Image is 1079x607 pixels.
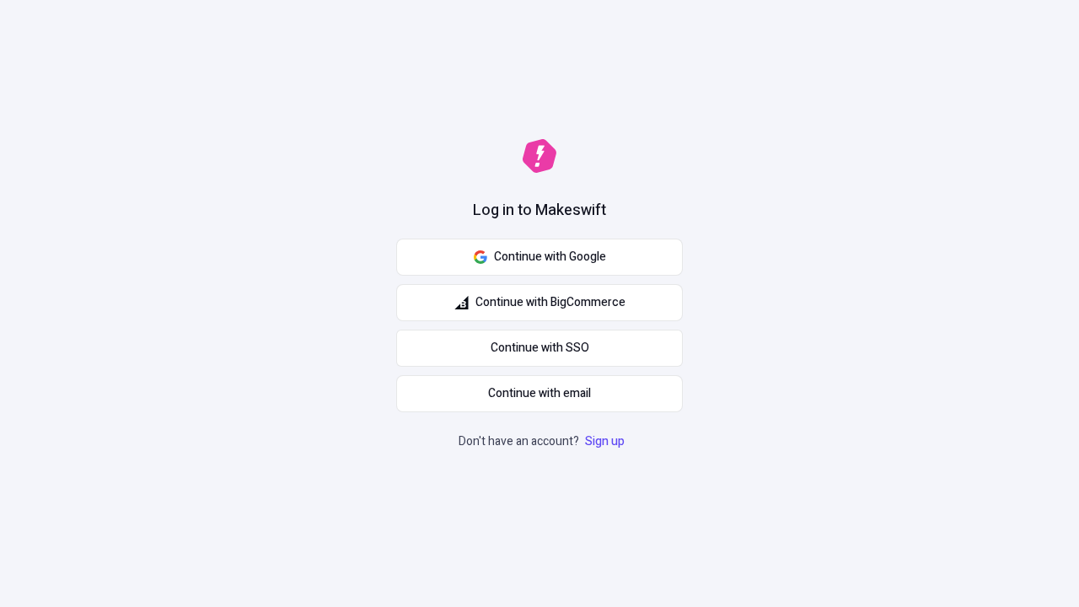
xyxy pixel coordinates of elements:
span: Continue with email [488,384,591,403]
button: Continue with Google [396,239,683,276]
span: Continue with Google [494,248,606,266]
h1: Log in to Makeswift [473,200,606,222]
span: Continue with BigCommerce [475,293,625,312]
a: Sign up [582,432,628,450]
button: Continue with email [396,375,683,412]
a: Continue with SSO [396,330,683,367]
button: Continue with BigCommerce [396,284,683,321]
p: Don't have an account? [459,432,628,451]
